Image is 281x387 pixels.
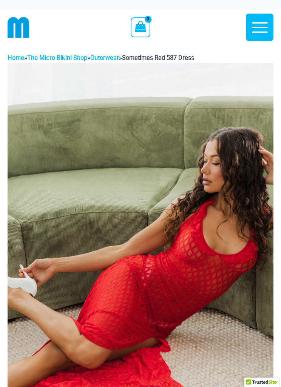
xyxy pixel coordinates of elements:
[131,17,150,37] a: View Shopping Cart, empty
[8,54,24,61] a: Home
[8,54,194,61] span: » » »
[8,17,29,38] img: cropped mm emblem
[27,54,87,61] a: The Micro Bikini Shop
[122,54,194,61] span: Sometimes Red 587 Dress
[90,54,119,61] a: Outerwear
